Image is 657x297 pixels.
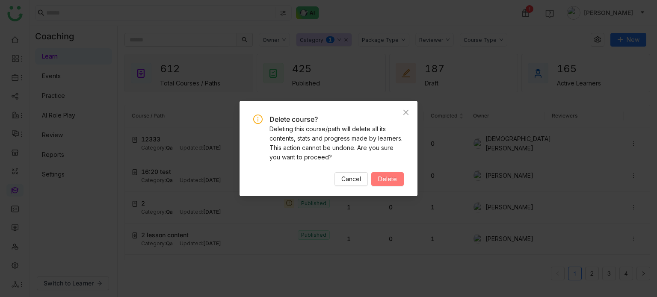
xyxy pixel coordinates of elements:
[371,172,404,186] button: Delete
[269,124,404,162] div: Deleting this course/path will delete all its contents, stats and progress made by learners. This...
[394,101,417,124] button: Close
[378,174,397,184] span: Delete
[269,115,318,124] span: Delete course?
[341,174,361,184] span: Cancel
[334,172,368,186] button: Cancel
